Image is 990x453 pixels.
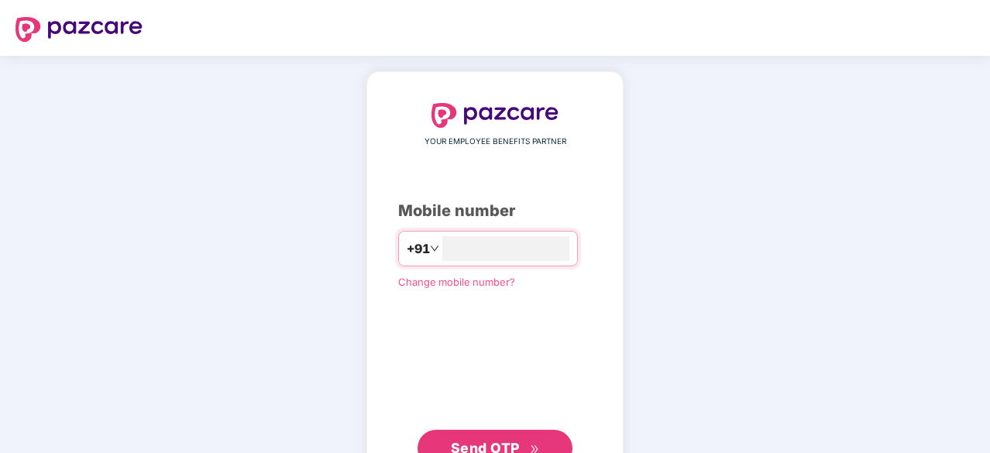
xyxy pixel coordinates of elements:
div: Mobile number [398,199,592,223]
span: down [430,244,439,253]
span: YOUR EMPLOYEE BENEFITS PARTNER [425,136,566,148]
img: logo [431,103,559,128]
span: +91 [407,239,430,259]
a: Change mobile number? [398,276,515,288]
img: logo [15,17,143,42]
